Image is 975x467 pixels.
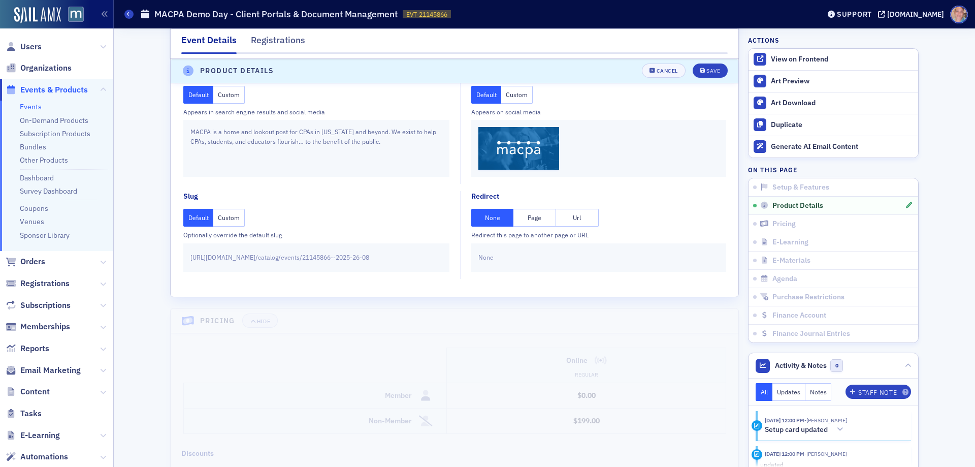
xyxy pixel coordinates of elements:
[6,365,81,376] a: Email Marketing
[573,416,600,425] span: $199.00
[471,191,499,202] div: Redirect
[406,10,447,19] span: EVT-21145866
[772,238,808,247] span: E-Learning
[748,36,779,45] h4: Actions
[20,217,44,226] a: Venues
[772,329,850,338] span: Finance Journal Entries
[20,129,90,138] a: Subscription Products
[765,417,804,424] time: 8/25/2025 12:00 PM
[20,142,46,151] a: Bundles
[20,173,54,182] a: Dashboard
[20,343,49,354] span: Reports
[756,383,773,401] button: All
[20,41,42,52] span: Users
[20,451,68,462] span: Automations
[772,274,797,284] span: Agenda
[20,204,48,213] a: Coupons
[20,386,50,397] span: Content
[706,69,720,74] div: Save
[181,448,214,459] div: Discounts
[6,63,72,74] a: Organizations
[887,10,944,19] div: [DOMAIN_NAME]
[6,408,42,419] a: Tasks
[749,71,918,92] a: Art Preview
[20,102,42,111] a: Events
[6,386,50,397] a: Content
[6,451,68,462] a: Automations
[878,11,948,18] button: [DOMAIN_NAME]
[471,230,726,239] div: Redirect this page to another page or URL
[846,385,911,399] button: Staff Note
[765,450,804,457] time: 8/25/2025 12:00 PM
[6,256,45,267] a: Orders
[68,7,84,22] img: SailAMX
[749,49,918,70] a: View on Frontend
[20,116,88,125] a: On-Demand Products
[190,253,333,262] span: [URL][DOMAIN_NAME] / catalog/events/21145866-
[369,416,412,426] h4: Non-Member
[447,369,726,383] th: Regular
[20,231,70,240] a: Sponsor Library
[771,55,913,64] div: View on Frontend
[6,321,70,332] a: Memberships
[566,355,588,366] h4: Online
[748,165,919,174] h4: On this page
[513,209,556,227] button: Page
[20,365,81,376] span: Email Marketing
[20,408,42,419] span: Tasks
[200,66,274,76] h4: Product Details
[771,120,913,130] div: Duplicate
[20,63,72,74] span: Organizations
[251,34,305,52] div: Registrations
[6,278,70,289] a: Registrations
[6,41,42,52] a: Users
[213,209,245,227] button: Custom
[6,343,49,354] a: Reports
[14,7,61,23] img: SailAMX
[950,6,968,23] span: Profile
[471,86,502,104] button: Default
[183,191,198,202] div: Slug
[858,390,897,395] div: Staff Note
[20,256,45,267] span: Orders
[775,360,827,371] span: Activity & Notes
[752,420,762,431] div: Activity
[771,142,913,151] div: Generate AI Email Content
[765,424,847,435] button: Setup card updated
[242,314,278,328] button: Hide
[471,243,726,272] div: None
[181,34,237,54] div: Event Details
[830,359,843,372] span: 0
[6,84,88,96] a: Events & Products
[501,86,533,104] button: Custom
[471,107,726,116] div: Appears on social media
[20,321,70,332] span: Memberships
[657,69,678,74] div: Cancel
[577,391,596,400] span: $0.00
[642,64,686,78] button: Cancel
[183,230,449,239] div: Optionally override the default slug
[771,77,913,86] div: Art Preview
[804,450,847,457] span: Dee Sullivan
[20,300,71,311] span: Subscriptions
[20,84,88,96] span: Events & Products
[749,136,918,158] button: Generate AI Email Content
[772,220,796,229] span: Pricing
[183,209,214,227] button: Default
[333,253,369,262] span: -2025-26-08
[20,430,60,441] span: E-Learning
[154,8,398,20] h1: MACPA Demo Day - Client Portals & Document Management
[765,425,828,434] h5: Setup card updated
[749,114,918,136] button: Duplicate
[771,99,913,108] div: Art Download
[183,107,449,116] div: Appears in search engine results and social media
[556,209,599,227] button: Url
[385,390,412,401] h4: Member
[805,383,832,401] button: Notes
[20,186,77,196] a: Survey Dashboard
[749,92,918,114] a: Art Download
[772,293,844,302] span: Purchase Restrictions
[6,430,60,441] a: E-Learning
[183,86,214,104] button: Default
